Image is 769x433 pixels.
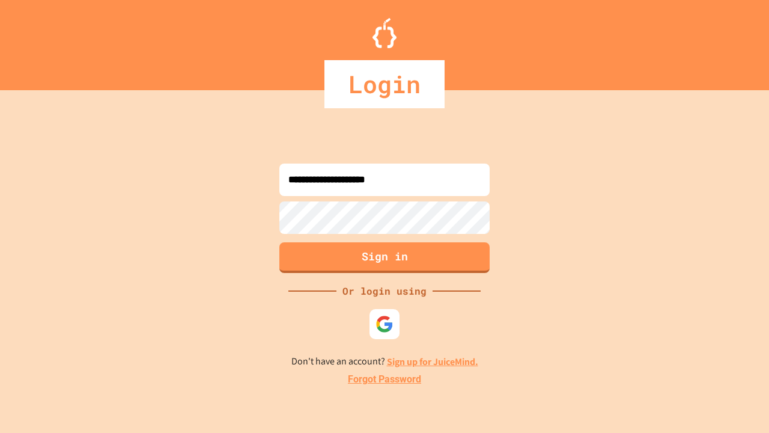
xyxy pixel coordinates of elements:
div: Or login using [336,284,433,298]
div: Login [324,60,445,108]
img: google-icon.svg [375,315,394,333]
p: Don't have an account? [291,354,478,369]
button: Sign in [279,242,490,273]
img: Logo.svg [372,18,397,48]
a: Sign up for JuiceMind. [387,355,478,368]
a: Forgot Password [348,372,421,387]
